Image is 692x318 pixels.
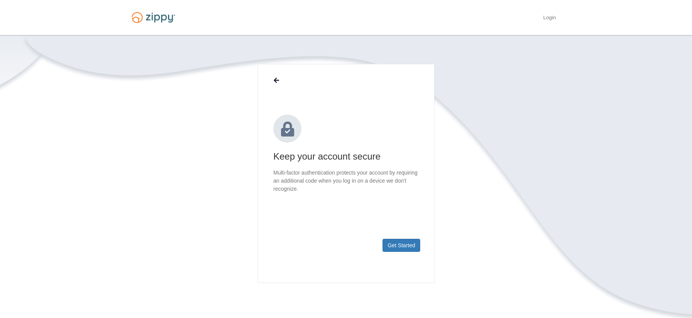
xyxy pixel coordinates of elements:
img: Logo [127,8,180,27]
h1: Keep your account secure [273,150,419,163]
p: Multi-factor authentication protects your account by requiring an additional code when you log in... [273,169,419,193]
button: Get Started [383,239,420,252]
a: Login [543,15,556,22]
